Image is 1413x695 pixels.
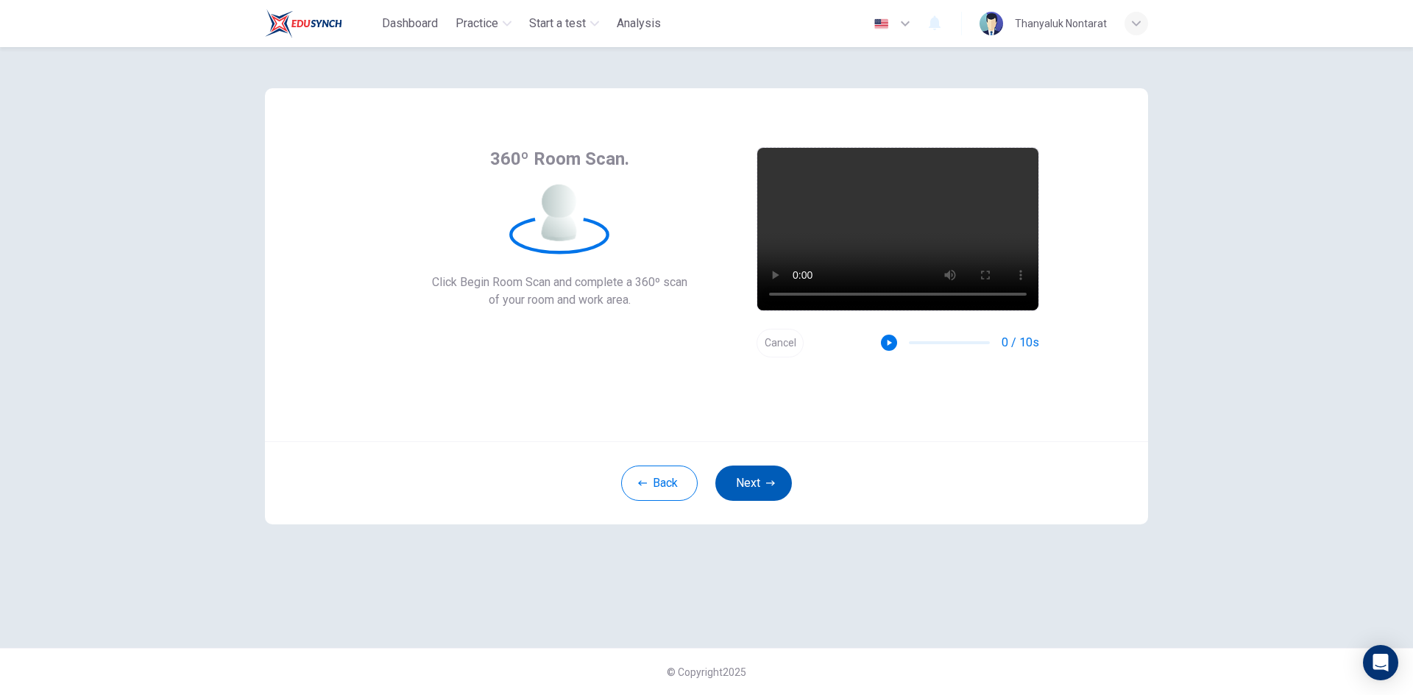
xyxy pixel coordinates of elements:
button: Next [715,466,792,501]
button: Dashboard [376,10,444,37]
div: Open Intercom Messenger [1363,645,1398,680]
span: of your room and work area. [432,291,687,309]
button: Start a test [523,10,605,37]
span: 0 / 10s [1002,334,1039,352]
span: Analysis [617,15,661,32]
img: Profile picture [980,12,1003,35]
button: Analysis [611,10,667,37]
div: Thanyaluk Nontarat [1015,15,1107,32]
span: Click Begin Room Scan and complete a 360º scan [432,274,687,291]
button: Back [621,466,698,501]
img: Train Test logo [265,9,342,38]
span: Dashboard [382,15,438,32]
span: 360º Room Scan. [490,147,629,171]
button: Practice [450,10,517,37]
button: Cancel [757,329,804,357]
span: © Copyright 2025 [667,666,746,678]
img: en [872,18,890,29]
a: Train Test logo [265,9,376,38]
span: Start a test [529,15,586,32]
span: Practice [456,15,498,32]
